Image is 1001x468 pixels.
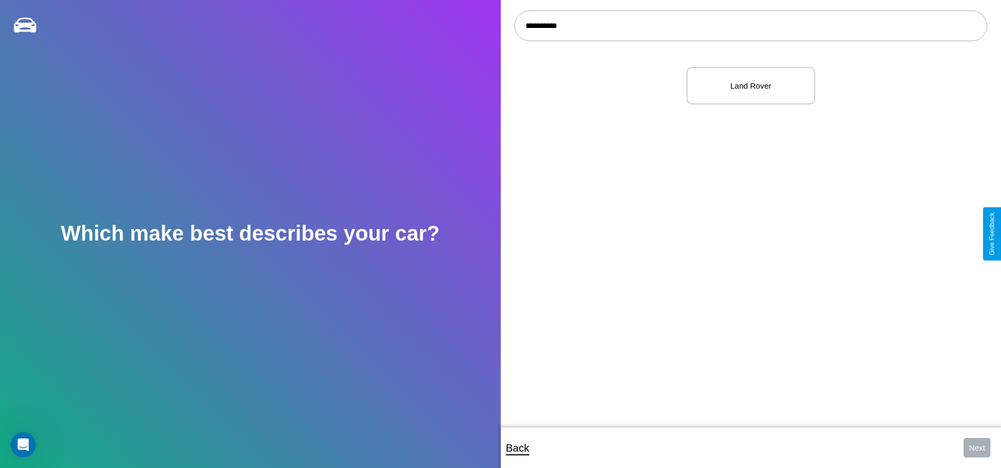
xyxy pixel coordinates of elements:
[988,213,996,255] div: Give Feedback
[506,438,529,457] p: Back
[964,438,990,457] button: Next
[11,432,36,457] iframe: Intercom live chat
[61,222,440,245] h2: Which make best describes your car?
[698,79,804,93] p: Land Rover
